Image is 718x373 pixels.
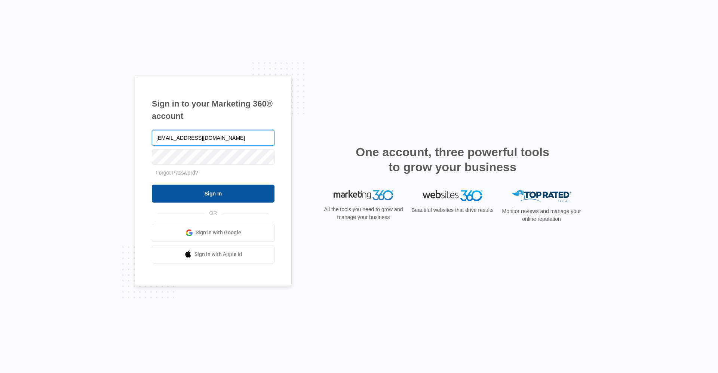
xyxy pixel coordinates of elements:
input: Email [152,130,274,146]
a: Sign in with Apple Id [152,246,274,263]
p: Beautiful websites that drive results [411,206,494,214]
span: OR [204,209,223,217]
img: Marketing 360 [334,190,393,201]
h1: Sign in to your Marketing 360® account [152,98,274,122]
input: Sign In [152,185,274,203]
span: Sign in with Apple Id [194,250,242,258]
img: Websites 360 [423,190,482,201]
h2: One account, three powerful tools to grow your business [353,145,552,175]
a: Sign in with Google [152,224,274,242]
img: Top Rated Local [512,190,571,203]
span: Sign in with Google [196,229,241,237]
p: Monitor reviews and manage your online reputation [500,207,583,223]
a: Forgot Password? [156,170,198,176]
p: All the tools you need to grow and manage your business [322,206,405,221]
